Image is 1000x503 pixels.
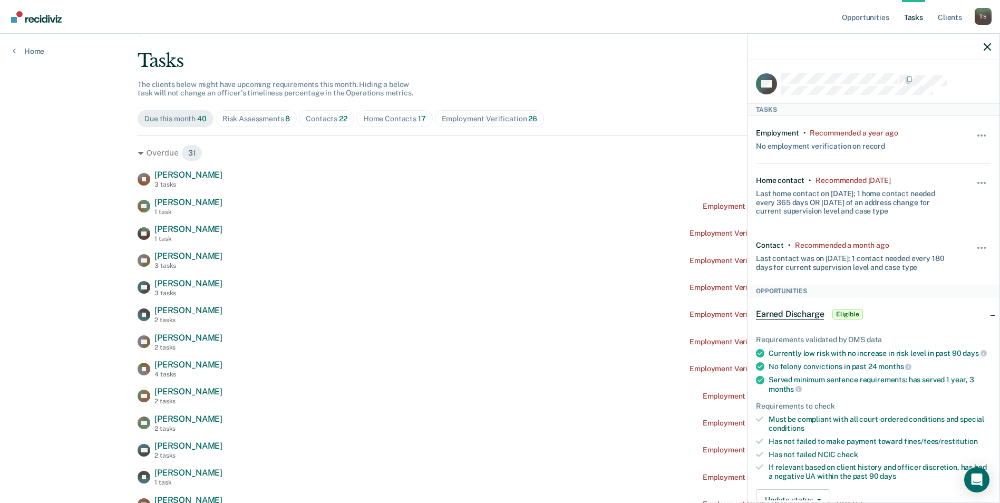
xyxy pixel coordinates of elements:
div: Has not failed to make payment toward [769,437,991,446]
div: Last contact was on [DATE]; 1 contact needed every 180 days for current supervision level and cas... [756,250,952,272]
span: Earned Discharge [756,309,824,320]
div: No felony convictions in past 24 [769,362,991,371]
div: • [809,176,811,185]
div: Employment Verification recommended a year ago [690,256,862,265]
span: 26 [528,114,537,123]
span: 8 [285,114,290,123]
span: 22 [339,114,347,123]
div: Home Contacts [363,114,426,123]
div: Served minimum sentence requirements: has served 1 year, 3 [769,375,991,393]
span: days [880,472,896,480]
span: [PERSON_NAME] [154,333,222,343]
span: months [878,362,911,371]
span: [PERSON_NAME] [154,251,222,261]
span: fines/fees/restitution [904,437,978,446]
div: Opportunities [747,285,999,297]
div: Risk Assessments [222,114,290,123]
div: Requirements validated by OMS data [756,335,991,344]
div: 1 task [154,479,222,486]
span: months [769,385,802,393]
div: Employment Verification recommended a year ago [690,229,862,238]
div: Employment [756,129,799,138]
div: Currently low risk with no increase in risk level in past 90 [769,349,991,358]
div: 3 tasks [154,289,222,297]
div: 4 tasks [154,371,222,378]
span: [PERSON_NAME] [154,386,222,396]
div: T S [975,8,992,25]
span: [PERSON_NAME] [154,441,222,451]
span: days [963,349,986,357]
div: 2 tasks [154,344,222,351]
span: [PERSON_NAME] [154,278,222,288]
div: Contacts [306,114,347,123]
div: Employment Verification recommended [DATE] [703,202,862,211]
div: Employment Verification recommended a year ago [690,337,862,346]
div: Contact [756,241,784,250]
span: [PERSON_NAME] [154,360,222,370]
div: 1 task [154,208,222,216]
span: [PERSON_NAME] [154,305,222,315]
span: 17 [418,114,426,123]
div: 2 tasks [154,452,222,459]
div: Employment Verification recommended [DATE] [703,446,862,454]
div: Employment Verification recommended [DATE] [703,419,862,428]
span: 31 [181,144,203,161]
div: Employment Verification recommended a year ago [690,283,862,292]
span: conditions [769,424,804,432]
div: Employment Verification [442,114,537,123]
a: Home [13,46,44,56]
div: If relevant based on client history and officer discretion, has had a negative UA within the past 90 [769,463,991,481]
div: Employment Verification recommended a year ago [690,310,862,319]
button: Profile dropdown button [975,8,992,25]
span: [PERSON_NAME] [154,197,222,207]
div: 3 tasks [154,181,222,188]
div: Overdue [138,144,862,161]
span: check [837,450,858,459]
div: Employment Verification recommended [DATE] [703,392,862,401]
div: • [803,129,806,138]
div: Recommended 2 months ago [815,176,890,185]
div: Due this month [144,114,207,123]
div: Recommended a month ago [795,241,889,250]
div: Requirements to check [756,402,991,411]
div: Home contact [756,176,804,185]
span: 40 [197,114,207,123]
div: Recommended a year ago [810,129,898,138]
span: [PERSON_NAME] [154,468,222,478]
div: 2 tasks [154,398,222,405]
span: Eligible [832,309,862,320]
div: Must be compliant with all court-ordered conditions and special [769,415,991,433]
div: 2 tasks [154,425,222,432]
div: Employment Verification recommended a year ago [690,364,862,373]
span: [PERSON_NAME] [154,170,222,180]
div: Employment Verification recommended [DATE] [703,473,862,482]
div: 1 task [154,235,222,243]
div: Tasks [747,103,999,116]
div: Last home contact on [DATE]; 1 home contact needed every 365 days OR [DATE] of an address change ... [756,185,952,216]
div: Earned DischargeEligible [747,297,999,331]
span: The clients below might have upcoming requirements this month. Hiding a below task will not chang... [138,80,413,98]
div: No employment verification on record [756,138,885,151]
span: [PERSON_NAME] [154,224,222,234]
img: Recidiviz [11,11,62,23]
div: Has not failed NCIC [769,450,991,459]
div: 3 tasks [154,262,222,269]
div: Open Intercom Messenger [964,467,989,492]
div: • [788,241,791,250]
span: [PERSON_NAME] [154,414,222,424]
div: Tasks [138,50,862,72]
div: 2 tasks [154,316,222,324]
